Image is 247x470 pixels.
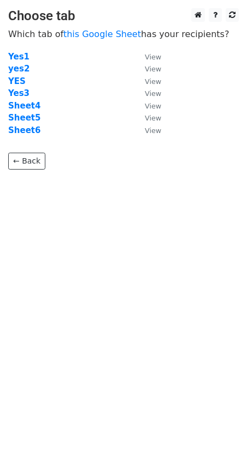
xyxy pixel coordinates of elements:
a: View [134,125,161,135]
small: View [145,126,161,135]
a: Yes1 [8,52,30,62]
small: View [145,89,161,98]
small: View [145,102,161,110]
a: View [134,52,161,62]
a: this Google Sheet [63,29,141,39]
a: View [134,76,161,86]
a: View [134,113,161,123]
iframe: Chat Widget [192,418,247,470]
a: YES [8,76,26,86]
a: Sheet5 [8,113,40,123]
a: View [134,64,161,74]
small: View [145,77,161,86]
a: Sheet6 [8,125,40,135]
a: View [134,88,161,98]
a: View [134,101,161,111]
a: Yes3 [8,88,30,98]
small: View [145,65,161,73]
a: yes2 [8,64,30,74]
p: Which tab of has your recipients? [8,28,239,40]
h3: Choose tab [8,8,239,24]
a: Sheet4 [8,101,40,111]
small: View [145,114,161,122]
a: ← Back [8,153,45,170]
small: View [145,53,161,61]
